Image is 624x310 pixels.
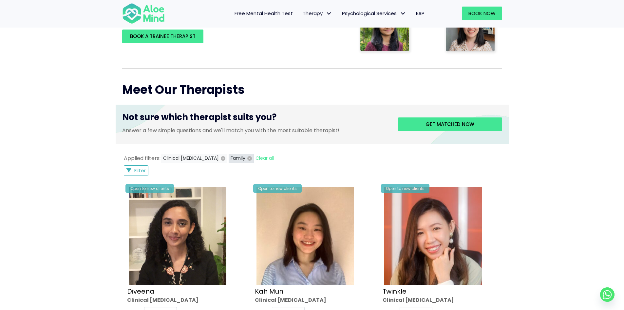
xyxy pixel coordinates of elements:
span: EAP [416,10,425,17]
a: Psychological ServicesPsychological Services: submenu [337,7,411,20]
img: Aloe mind Logo [122,3,165,24]
img: Kah Mun-profile-crop-300×300 [256,187,354,285]
a: BOOK A TRAINEE THERAPIST [122,30,203,43]
button: Filter Listings [124,165,149,176]
p: Answer a few simple questions and we'll match you with the most suitable therapist! [122,127,388,134]
div: Clinical [MEDICAL_DATA] [383,296,497,304]
a: TherapyTherapy: submenu [298,7,337,20]
a: Free Mental Health Test [230,7,298,20]
nav: Menu [173,7,429,20]
button: Family [229,154,254,163]
span: Filter [134,167,146,174]
img: twinkle_cropped-300×300 [384,187,482,285]
span: BOOK A TRAINEE THERAPIST [130,33,196,40]
span: Applied filters: [124,155,161,162]
span: Therapy [303,10,332,17]
span: Psychological Services [342,10,406,17]
span: Psychological Services: submenu [398,9,408,18]
a: Whatsapp [600,287,615,302]
div: Clinical [MEDICAL_DATA] [127,296,242,304]
button: Clinical [MEDICAL_DATA] [161,154,227,163]
div: Open to new clients [125,184,174,193]
h3: Not sure which therapist suits you? [122,111,388,126]
a: Book Now [462,7,502,20]
span: Meet Our Therapists [122,81,245,98]
span: Free Mental Health Test [235,10,293,17]
img: IMG_1660 – Diveena Nair [129,187,226,285]
a: Get matched now [398,117,502,131]
a: EAP [411,7,429,20]
div: Clinical [MEDICAL_DATA] [255,296,369,304]
a: Twinkle [383,287,407,296]
a: Diveena [127,287,154,296]
div: Open to new clients [253,184,302,193]
span: Book Now [468,10,496,17]
span: Therapy: submenu [324,9,334,18]
button: Clear all [255,154,274,163]
div: Open to new clients [381,184,429,193]
span: Get matched now [425,121,474,128]
a: Kah Mun [255,287,283,296]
